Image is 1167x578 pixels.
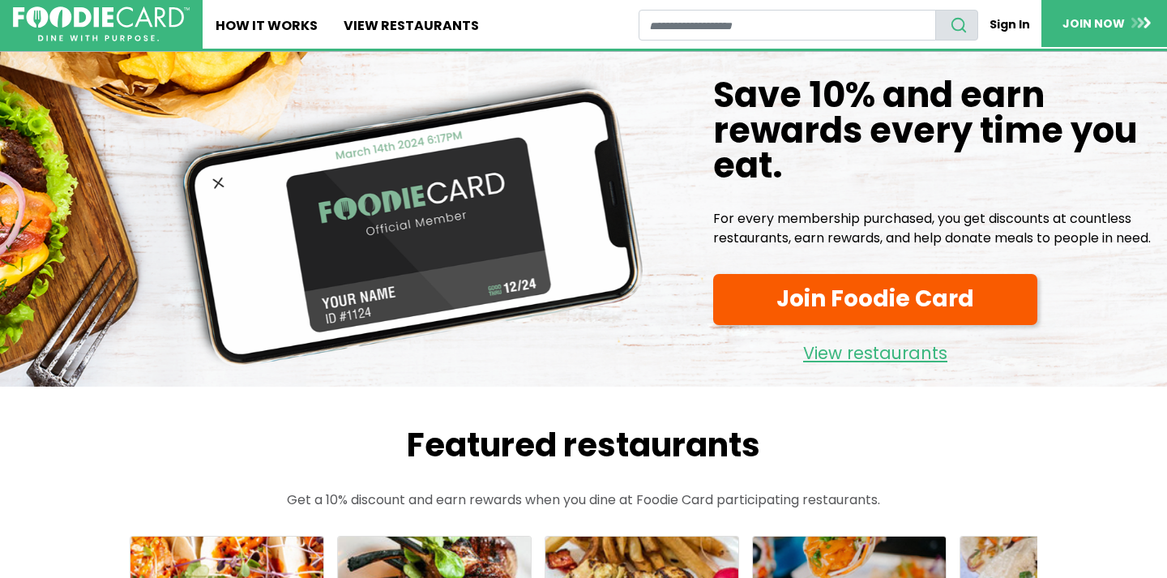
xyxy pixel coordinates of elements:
[713,78,1154,183] h1: Save 10% and earn rewards every time you eat.
[13,6,190,42] img: FoodieCard; Eat, Drink, Save, Donate
[713,332,1037,367] a: View restaurants
[639,10,937,41] input: restaurant search
[97,426,1070,465] h2: Featured restaurants
[713,274,1037,325] a: Join Foodie Card
[935,10,978,41] button: search
[97,490,1070,510] p: Get a 10% discount and earn rewards when you dine at Foodie Card participating restaurants.
[713,209,1154,248] p: For every membership purchased, you get discounts at countless restaurants, earn rewards, and hel...
[978,10,1041,40] a: Sign In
